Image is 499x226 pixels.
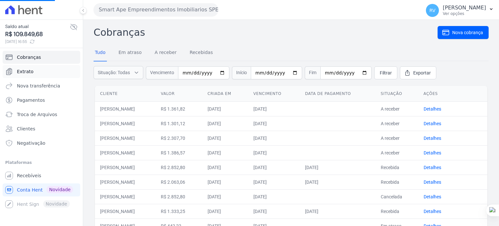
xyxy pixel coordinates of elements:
[300,204,376,219] td: [DATE]
[424,121,441,126] a: Detalhes
[156,145,202,160] td: R$ 1.386,57
[452,29,483,36] span: Nova cobrança
[156,204,202,219] td: R$ 1.333,25
[202,160,248,175] td: [DATE]
[156,160,202,175] td: R$ 2.852,80
[156,101,202,116] td: R$ 1.361,82
[46,186,73,193] span: Novidade
[117,45,143,61] a: Em atraso
[17,83,60,89] span: Nova transferência
[153,45,178,61] a: A receber
[376,160,418,175] td: Recebida
[3,122,80,135] a: Clientes
[376,101,418,116] td: A receber
[17,68,33,75] span: Extrato
[95,116,156,131] td: [PERSON_NAME]
[232,66,251,79] span: Início
[3,94,80,107] a: Pagamentos
[424,209,441,214] a: Detalhes
[98,69,130,76] span: Situação: Todas
[376,204,418,219] td: Recebida
[374,66,397,79] a: Filtrar
[95,145,156,160] td: [PERSON_NAME]
[300,160,376,175] td: [DATE]
[5,51,78,211] nav: Sidebar
[17,97,45,103] span: Pagamentos
[300,175,376,189] td: [DATE]
[94,66,143,79] button: Situação: Todas
[5,23,70,30] span: Saldo atual
[424,194,441,199] a: Detalhes
[17,140,45,146] span: Negativação
[202,189,248,204] td: [DATE]
[248,145,300,160] td: [DATE]
[202,101,248,116] td: [DATE]
[5,159,78,166] div: Plataformas
[376,175,418,189] td: Recebida
[424,179,441,185] a: Detalhes
[248,116,300,131] td: [DATE]
[443,5,486,11] p: [PERSON_NAME]
[376,116,418,131] td: A receber
[380,70,392,76] span: Filtrar
[248,189,300,204] td: [DATE]
[156,131,202,145] td: R$ 2.307,70
[248,160,300,175] td: [DATE]
[429,8,436,13] span: RV
[156,189,202,204] td: R$ 2.852,80
[3,65,80,78] a: Extrato
[17,111,57,118] span: Troca de Arquivos
[95,175,156,189] td: [PERSON_NAME]
[376,145,418,160] td: A receber
[443,11,486,16] p: Ver opções
[95,131,156,145] td: [PERSON_NAME]
[146,66,178,79] span: Vencimento
[5,39,70,45] span: [DATE] 16:55
[202,131,248,145] td: [DATE]
[3,108,80,121] a: Troca de Arquivos
[3,79,80,92] a: Nova transferência
[95,160,156,175] td: [PERSON_NAME]
[248,204,300,219] td: [DATE]
[438,26,489,39] a: Nova cobrança
[94,45,107,61] a: Tudo
[413,70,431,76] span: Exportar
[376,189,418,204] td: Cancelada
[248,101,300,116] td: [DATE]
[202,204,248,219] td: [DATE]
[17,54,41,60] span: Cobranças
[248,175,300,189] td: [DATE]
[3,169,80,182] a: Recebíveis
[3,51,80,64] a: Cobranças
[3,183,80,196] a: Conta Hent Novidade
[156,175,202,189] td: R$ 2.063,06
[248,131,300,145] td: [DATE]
[17,187,43,193] span: Conta Hent
[17,126,35,132] span: Clientes
[202,145,248,160] td: [DATE]
[17,172,41,179] span: Recebíveis
[95,101,156,116] td: [PERSON_NAME]
[424,165,441,170] a: Detalhes
[95,204,156,219] td: [PERSON_NAME]
[300,86,376,102] th: Data de pagamento
[5,30,70,39] span: R$ 109.849,68
[95,189,156,204] td: [PERSON_NAME]
[3,137,80,150] a: Negativação
[248,86,300,102] th: Vencimento
[424,106,441,112] a: Detalhes
[94,3,218,16] button: Smart Ape Empreendimentos Imobiliarios SPE LTDA
[202,175,248,189] td: [DATE]
[156,116,202,131] td: R$ 1.301,12
[424,150,441,155] a: Detalhes
[202,116,248,131] td: [DATE]
[421,1,499,20] button: RV [PERSON_NAME] Ver opções
[156,86,202,102] th: Valor
[400,66,436,79] a: Exportar
[188,45,214,61] a: Recebidas
[202,86,248,102] th: Criada em
[424,136,441,141] a: Detalhes
[305,66,320,79] span: Fim
[94,25,438,40] h2: Cobranças
[95,86,156,102] th: Cliente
